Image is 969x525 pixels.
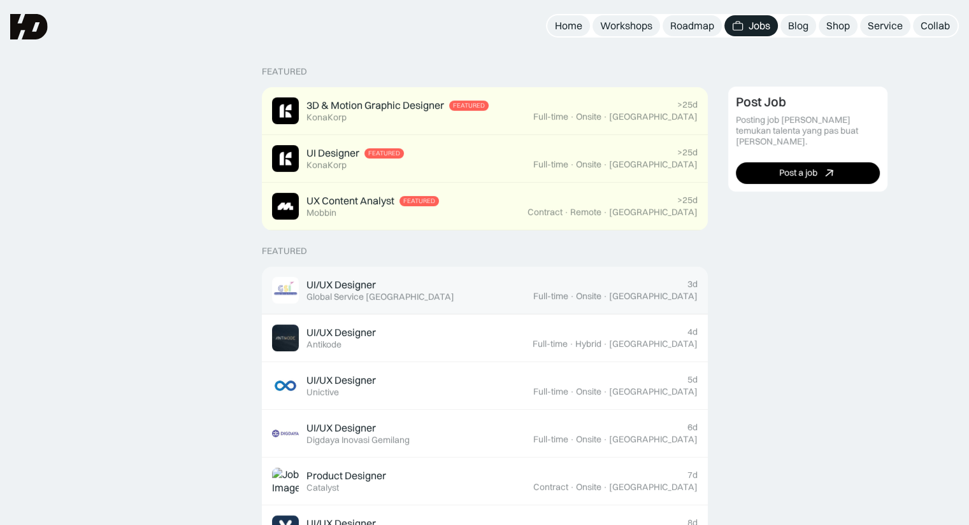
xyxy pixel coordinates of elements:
div: Digdaya Inovasi Gemilang [306,435,410,445]
div: Unictive [306,387,339,398]
a: Shop [819,15,858,36]
div: Jobs [749,19,770,32]
div: Featured [262,246,307,256]
div: Onsite [576,159,601,170]
a: Roadmap [663,15,722,36]
div: Featured [453,102,485,109]
div: Service [868,19,903,32]
div: · [603,339,608,349]
div: KonaKorp [306,160,347,171]
div: Onsite [576,386,601,397]
div: >25d [677,99,698,110]
div: · [603,482,608,493]
img: Job Image [272,468,299,494]
div: Antikode [306,339,341,350]
div: KonaKorp [306,112,347,123]
div: · [564,207,569,218]
div: 4d [687,326,698,337]
a: Job ImageUX Content AnalystFeaturedMobbin>25dContract·Remote·[GEOGRAPHIC_DATA] [262,183,708,230]
div: Home [555,19,582,32]
a: Collab [913,15,958,36]
div: · [569,339,574,349]
div: Mobbin [306,207,336,218]
div: · [570,159,575,170]
img: Job Image [272,97,299,124]
div: · [570,434,575,445]
img: Job Image [272,325,299,351]
div: UI/UX Designer [306,374,376,387]
div: UI/UX Designer [306,278,376,291]
a: Jobs [724,15,778,36]
div: Roadmap [670,19,714,32]
a: Service [860,15,910,36]
div: Featured [368,150,400,157]
div: 5d [687,374,698,385]
a: Workshops [592,15,660,36]
a: Job Image3D & Motion Graphic DesignerFeaturedKonaKorp>25dFull-time·Onsite·[GEOGRAPHIC_DATA] [262,87,708,135]
div: [GEOGRAPHIC_DATA] [609,111,698,122]
div: · [603,207,608,218]
a: Job ImageProduct DesignerCatalyst7dContract·Onsite·[GEOGRAPHIC_DATA] [262,458,708,505]
a: Home [547,15,590,36]
div: Full-time [533,159,568,170]
div: [GEOGRAPHIC_DATA] [609,291,698,302]
div: [GEOGRAPHIC_DATA] [609,339,698,349]
div: Hybrid [575,339,601,349]
div: >25d [677,147,698,158]
div: Blog [788,19,808,32]
img: Job Image [272,372,299,399]
a: Job ImageUI/UX DesignerUnictive5dFull-time·Onsite·[GEOGRAPHIC_DATA] [262,362,708,410]
div: Catalyst [306,482,339,493]
div: · [570,386,575,397]
div: Shop [826,19,850,32]
a: Job ImageUI/UX DesignerGlobal Service [GEOGRAPHIC_DATA]3dFull-time·Onsite·[GEOGRAPHIC_DATA] [262,267,708,314]
div: UI/UX Designer [306,326,376,339]
div: Onsite [576,291,601,302]
img: Job Image [272,277,299,304]
div: 7d [687,470,698,480]
div: Post Job [736,94,786,109]
div: UI/UX Designer [306,421,376,435]
img: Job Image [272,193,299,220]
a: Post a job [736,162,880,184]
a: Job ImageUI/UX DesignerAntikode4dFull-time·Hybrid·[GEOGRAPHIC_DATA] [262,314,708,362]
div: Contract [533,482,568,493]
div: · [603,434,608,445]
div: Full-time [533,339,568,349]
div: Remote [570,207,601,218]
img: Job Image [272,420,299,447]
div: · [570,111,575,122]
div: 3D & Motion Graphic Designer [306,99,444,112]
div: Full-time [533,291,568,302]
div: [GEOGRAPHIC_DATA] [609,159,698,170]
a: Blog [780,15,816,36]
div: · [570,291,575,302]
a: Job ImageUI/UX DesignerDigdaya Inovasi Gemilang6dFull-time·Onsite·[GEOGRAPHIC_DATA] [262,410,708,458]
div: Onsite [576,482,601,493]
div: [GEOGRAPHIC_DATA] [609,207,698,218]
a: Job ImageUI DesignerFeaturedKonaKorp>25dFull-time·Onsite·[GEOGRAPHIC_DATA] [262,135,708,183]
div: Onsite [576,434,601,445]
div: Onsite [576,111,601,122]
div: Contract [528,207,563,218]
div: Collab [921,19,950,32]
div: · [570,482,575,493]
div: [GEOGRAPHIC_DATA] [609,482,698,493]
div: · [603,291,608,302]
div: UI Designer [306,146,359,160]
div: Full-time [533,386,568,397]
div: [GEOGRAPHIC_DATA] [609,434,698,445]
img: Job Image [272,145,299,172]
div: Global Service [GEOGRAPHIC_DATA] [306,291,454,302]
div: 6d [687,422,698,433]
div: Featured [262,66,307,77]
div: [GEOGRAPHIC_DATA] [609,386,698,397]
div: Posting job [PERSON_NAME] temukan talenta yang pas buat [PERSON_NAME]. [736,115,880,146]
div: · [603,111,608,122]
div: · [603,386,608,397]
div: · [603,159,608,170]
div: 3d [687,279,698,290]
div: Full-time [533,111,568,122]
div: UX Content Analyst [306,194,394,207]
div: Full-time [533,434,568,445]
